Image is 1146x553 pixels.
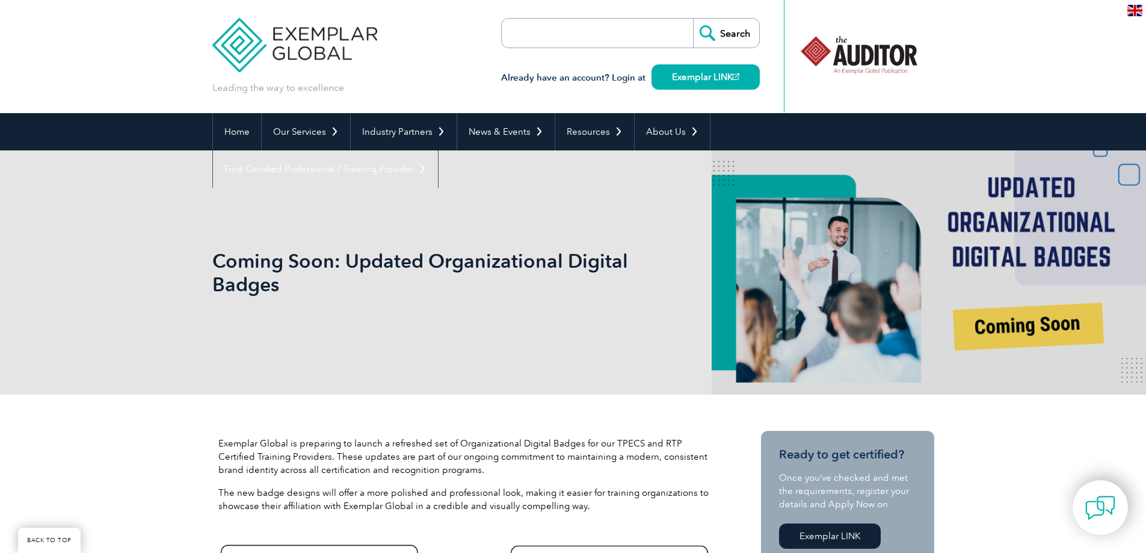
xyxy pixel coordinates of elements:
img: open_square.png [733,73,739,80]
a: Exemplar LINK [652,64,760,90]
a: Our Services [262,113,350,150]
a: About Us [635,113,710,150]
img: contact-chat.png [1085,493,1115,523]
a: Exemplar LINK [779,524,881,549]
a: Resources [555,113,634,150]
input: Search [693,19,759,48]
p: Once you’ve checked and met the requirements, register your details and Apply Now on [779,471,916,511]
h1: Coming Soon: Updated Organizational Digital Badges [212,249,674,296]
p: Leading the way to excellence [212,81,344,94]
h3: Ready to get certified? [779,447,916,462]
h3: Already have an account? Login at [501,70,760,85]
a: News & Events [457,113,555,150]
p: The new badge designs will offer a more polished and professional look, making it easier for trai... [218,486,712,513]
p: Exemplar Global is preparing to launch a refreshed set of Organizational Digital Badges for our T... [218,437,712,477]
a: Industry Partners [351,113,457,150]
img: en [1127,5,1142,16]
a: Home [213,113,261,150]
a: Find Certified Professional / Training Provider [213,150,438,188]
a: BACK TO TOP [18,528,81,553]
